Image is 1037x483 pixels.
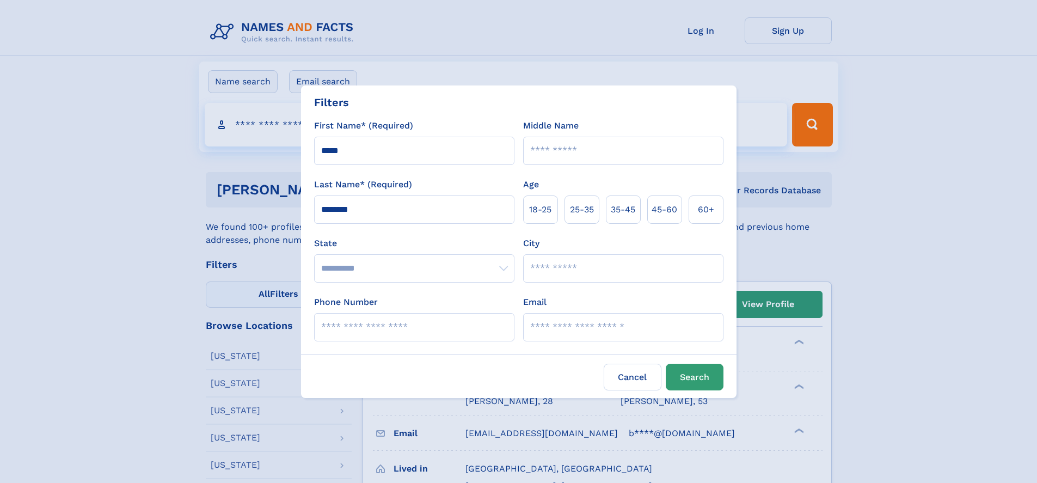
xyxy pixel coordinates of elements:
label: Phone Number [314,296,378,309]
label: Cancel [604,364,661,390]
label: First Name* (Required) [314,119,413,132]
span: 60+ [698,203,714,216]
span: 45‑60 [652,203,677,216]
span: 25‑35 [570,203,594,216]
label: State [314,237,514,250]
label: Middle Name [523,119,579,132]
label: City [523,237,539,250]
button: Search [666,364,723,390]
div: Filters [314,94,349,111]
label: Last Name* (Required) [314,178,412,191]
label: Email [523,296,547,309]
span: 35‑45 [611,203,635,216]
span: 18‑25 [529,203,551,216]
label: Age [523,178,539,191]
